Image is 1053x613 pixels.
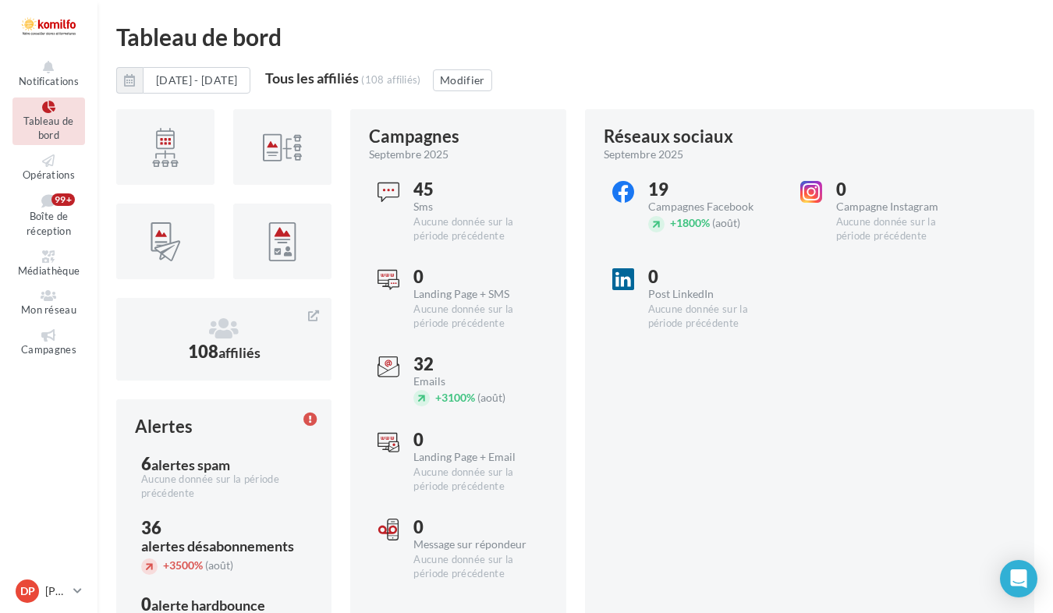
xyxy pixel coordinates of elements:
div: alertes désabonnements [141,539,294,553]
a: Médiathèque [12,247,85,281]
div: 99+ [51,193,75,206]
button: [DATE] - [DATE] [143,67,250,94]
div: alertes spam [151,458,230,472]
div: Campagne Instagram [836,201,966,212]
a: DP [PERSON_NAME] [12,576,85,606]
div: 0 [413,519,544,536]
div: 6 [141,455,307,473]
span: affiliés [218,344,261,361]
div: 0 [836,181,966,198]
div: Post LinkedIn [648,289,778,299]
span: (août) [477,391,505,404]
span: Opérations [23,168,75,181]
button: [DATE] - [DATE] [116,67,250,94]
div: 0 [413,431,534,448]
div: 0 [413,268,534,285]
div: alerte hardbounce [151,598,265,612]
div: Aucune donnée sur la période précédente [836,215,966,243]
div: 0 [648,268,778,285]
div: Landing Page + SMS [413,289,534,299]
div: Emails [413,376,534,387]
div: Sms [413,201,534,212]
div: 0 [141,596,307,613]
span: (août) [205,558,233,572]
p: [PERSON_NAME] [45,583,67,599]
div: Aucune donnée sur la période précédente [413,303,534,331]
span: septembre 2025 [369,147,448,162]
a: Tableau de bord [12,97,85,145]
div: Aucune donnée sur la période précédente [413,553,544,581]
div: (108 affiliés) [361,73,421,86]
div: Aucune donnée sur la période précédente [141,473,307,501]
span: + [435,391,441,404]
div: Open Intercom Messenger [1000,560,1037,597]
span: Campagnes [21,343,76,356]
a: Boîte de réception 99+ [12,190,85,240]
div: 36 [141,519,307,554]
div: Landing Page + Email [413,452,534,462]
span: Notifications [19,75,79,87]
a: Opérations [12,151,85,185]
div: Tableau de bord [116,25,1034,48]
div: Réseaux sociaux [604,128,733,145]
span: Tableau de bord [23,115,73,142]
span: (août) [712,216,740,229]
span: Boîte de réception [27,211,71,238]
span: 3100% [435,391,475,404]
div: Aucune donnée sur la période précédente [413,466,534,494]
span: + [163,558,169,572]
div: Tous les affiliés [265,71,359,85]
div: 32 [413,356,534,373]
div: 19 [648,181,778,198]
div: Aucune donnée sur la période précédente [648,303,778,331]
div: 45 [413,181,534,198]
span: 3500% [163,558,203,572]
button: Notifications [12,58,85,91]
a: Mon réseau [12,286,85,320]
span: Mon réseau [21,303,76,316]
span: DP [20,583,35,599]
button: Modifier [433,69,492,91]
div: Campagnes Facebook [648,201,778,212]
div: Message sur répondeur [413,539,544,550]
span: 108 [188,341,261,362]
div: Campagnes [369,128,459,145]
div: Aucune donnée sur la période précédente [413,215,534,243]
a: Campagnes [12,326,85,360]
span: + [670,216,676,229]
span: Médiathèque [18,264,80,277]
div: Alertes [135,418,193,435]
span: 1800% [670,216,710,229]
span: septembre 2025 [604,147,683,162]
